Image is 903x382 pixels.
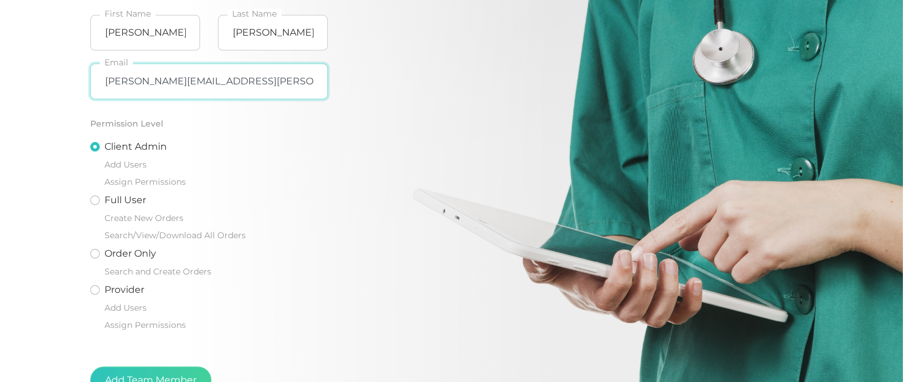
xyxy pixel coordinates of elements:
[90,15,200,50] input: First Name
[104,140,186,154] div: Client Admin
[90,119,328,134] legend: Permission Level
[104,193,246,207] div: Full User
[104,266,211,278] li: Search and Create Orders
[104,159,186,171] li: Add Users
[104,302,186,314] li: Add Users
[218,15,328,50] input: Last Name
[104,176,186,188] li: Assign Permissions
[104,229,246,242] li: Search/View/Download All Orders
[104,283,186,297] div: Provider
[104,212,246,225] li: Create New Orders
[104,247,211,261] div: Order Only
[104,319,186,332] li: Assign Permissions
[90,64,328,99] input: Email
